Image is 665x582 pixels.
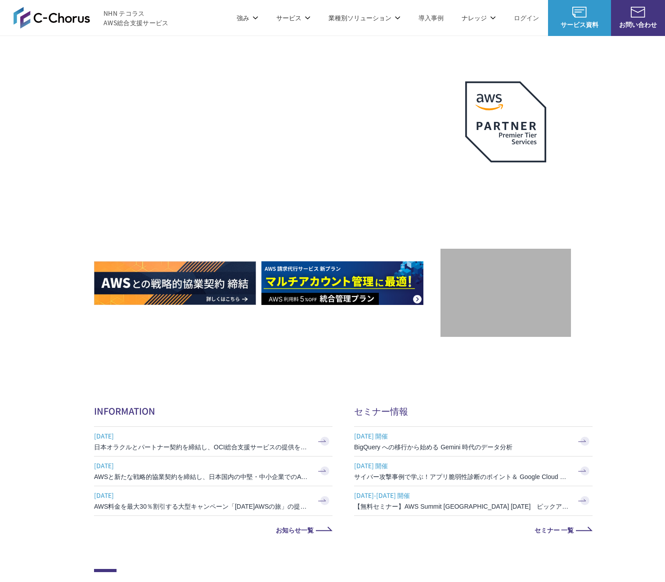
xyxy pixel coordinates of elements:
[458,262,553,328] img: 契約件数
[354,486,593,515] a: [DATE]-[DATE] 開催 【無料セミナー】AWS Summit [GEOGRAPHIC_DATA] [DATE] ピックアップセッション
[354,527,593,533] a: セミナー 一覧
[94,404,332,417] h2: INFORMATION
[572,7,587,18] img: AWS総合支援サービス C-Chorus サービス資料
[276,13,310,22] p: サービス
[548,20,611,29] span: サービス資料
[454,173,557,208] p: 最上位プレミアティア サービスパートナー
[354,427,593,456] a: [DATE] 開催 BigQuery への移行から始める Gemini 時代のデータ分析
[13,7,90,28] img: AWS総合支援サービス C-Chorus
[354,429,570,443] span: [DATE] 開催
[94,502,310,511] h3: AWS料金を最大30％割引する大型キャンペーン「[DATE]AWSの旅」の提供を開始
[94,457,332,486] a: [DATE] AWSと新たな戦略的協業契約を締結し、日本国内の中堅・中小企業でのAWS活用を加速
[94,488,310,502] span: [DATE]
[94,429,310,443] span: [DATE]
[631,7,645,18] img: お問い合わせ
[354,472,570,481] h3: サイバー攻撃事例で学ぶ！アプリ脆弱性診断のポイント＆ Google Cloud セキュリティ対策
[514,13,539,22] a: ログイン
[354,457,593,486] a: [DATE] 開催 サイバー攻撃事例で学ぶ！アプリ脆弱性診断のポイント＆ Google Cloud セキュリティ対策
[94,443,310,452] h3: 日本オラクルとパートナー契約を締結し、OCI総合支援サービスの提供を開始
[94,99,440,139] p: AWSの導入からコスト削減、 構成・運用の最適化からデータ活用まで 規模や業種業態を問わない マネージドサービスで
[94,148,440,234] h1: AWS ジャーニーの 成功を実現
[354,502,570,511] h3: 【無料セミナー】AWS Summit [GEOGRAPHIC_DATA] [DATE] ピックアップセッション
[103,9,169,27] span: NHN テコラス AWS総合支援サービス
[611,20,665,29] span: お問い合わせ
[418,13,444,22] a: 導入事例
[13,7,169,28] a: AWS総合支援サービス C-Chorus NHN テコラスAWS総合支援サービス
[354,404,593,417] h2: セミナー情報
[237,13,258,22] p: 強み
[496,173,516,186] em: AWS
[261,261,423,305] img: AWS請求代行サービス 統合管理プラン
[328,13,400,22] p: 業種別ソリューション
[94,261,256,305] img: AWSとの戦略的協業契約 締結
[94,527,332,533] a: お知らせ一覧
[465,81,546,162] img: AWSプレミアティアサービスパートナー
[354,443,570,452] h3: BigQuery への移行から始める Gemini 時代のデータ分析
[462,13,496,22] p: ナレッジ
[354,488,570,502] span: [DATE]-[DATE] 開催
[94,427,332,456] a: [DATE] 日本オラクルとパートナー契約を締結し、OCI総合支援サービスの提供を開始
[354,459,570,472] span: [DATE] 開催
[94,486,332,515] a: [DATE] AWS料金を最大30％割引する大型キャンペーン「[DATE]AWSの旅」の提供を開始
[94,459,310,472] span: [DATE]
[94,472,310,481] h3: AWSと新たな戦略的協業契約を締結し、日本国内の中堅・中小企業でのAWS活用を加速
